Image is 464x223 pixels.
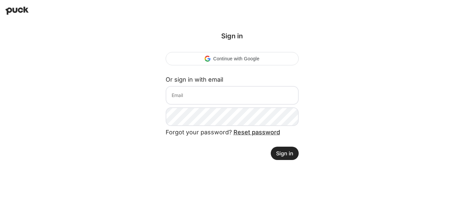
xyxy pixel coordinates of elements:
[166,86,299,105] input: Email
[5,7,29,15] img: Puck home
[166,129,280,136] span: Forgot your password?
[166,32,299,40] div: Sign in
[166,52,299,65] div: Continue with Google
[166,76,223,83] label: Or sign in with email
[271,147,299,160] button: Sign in
[233,129,280,136] a: Reset password
[213,56,259,61] span: Continue with Google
